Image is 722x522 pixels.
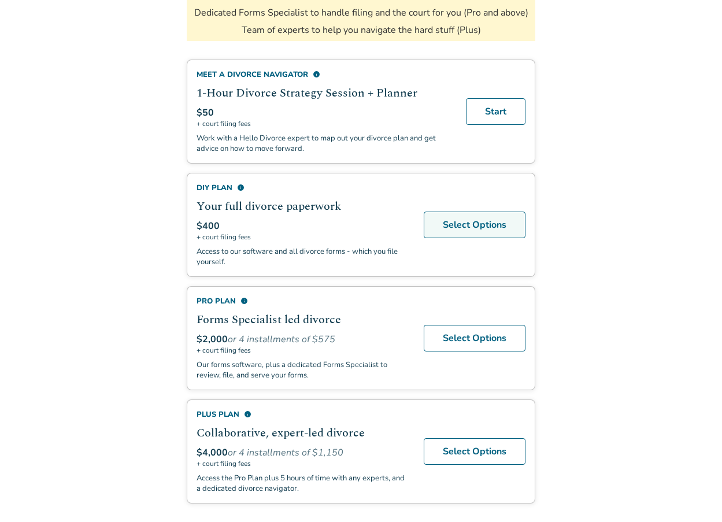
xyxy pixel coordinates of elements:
li: Dedicated Forms Specialist to handle filing and the court for you (Pro and above) [194,6,528,19]
span: + court filing fees [197,459,410,468]
span: info [237,184,245,191]
a: Select Options [424,212,525,238]
span: + court filing fees [197,232,410,242]
span: info [313,71,320,78]
span: $400 [197,220,220,232]
div: Plus Plan [197,409,410,420]
div: or 4 installments of $575 [197,333,410,346]
p: Our forms software, plus a dedicated Forms Specialist to review, file, and serve your forms. [197,360,410,380]
p: Access the Pro Plan plus 5 hours of time with any experts, and a dedicated divorce navigator. [197,473,410,494]
p: Work with a Hello Divorce expert to map out your divorce plan and get advice on how to move forward. [197,133,452,154]
div: or 4 installments of $1,150 [197,446,410,459]
span: $50 [197,106,214,119]
span: info [240,297,248,305]
div: Pro Plan [197,296,410,306]
h2: Your full divorce paperwork [197,198,410,215]
p: Access to our software and all divorce forms - which you file yourself. [197,246,410,267]
iframe: Chat Widget [664,467,722,522]
div: DIY Plan [197,183,410,193]
span: $2,000 [197,333,228,346]
span: + court filing fees [197,346,410,355]
a: Select Options [424,325,525,351]
h2: 1-Hour Divorce Strategy Session + Planner [197,84,452,102]
a: Start [466,98,525,125]
span: info [244,410,251,418]
h2: Collaborative, expert-led divorce [197,424,410,442]
a: Select Options [424,438,525,465]
span: + court filing fees [197,119,452,128]
h2: Forms Specialist led divorce [197,311,410,328]
li: Team of experts to help you navigate the hard stuff (Plus) [242,24,481,36]
div: Meet a divorce navigator [197,69,452,80]
span: $4,000 [197,446,228,459]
